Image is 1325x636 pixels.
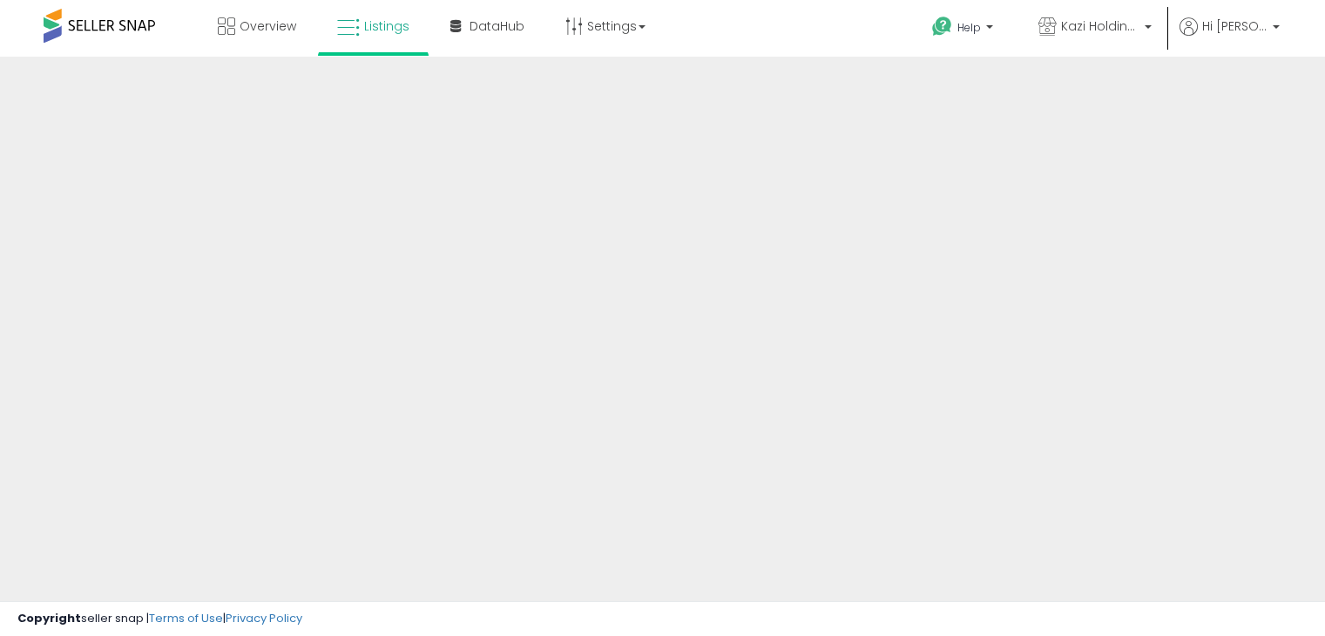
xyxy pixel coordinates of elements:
span: Kazi Holdings [1061,17,1139,35]
a: Privacy Policy [226,610,302,626]
span: DataHub [470,17,524,35]
i: Get Help [931,16,953,37]
a: Hi [PERSON_NAME] [1180,17,1280,57]
span: Listings [364,17,409,35]
span: Help [957,20,981,35]
div: seller snap | | [17,611,302,627]
a: Terms of Use [149,610,223,626]
a: Help [918,3,1011,57]
strong: Copyright [17,610,81,626]
span: Hi [PERSON_NAME] [1202,17,1268,35]
span: Overview [240,17,296,35]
